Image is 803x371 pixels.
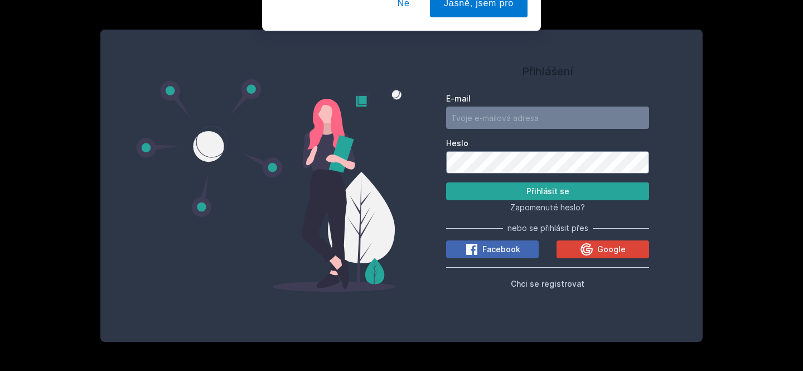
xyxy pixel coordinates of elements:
[511,279,584,288] span: Chci se registrovat
[430,58,528,86] button: Jasně, jsem pro
[510,203,585,212] span: Zapomenuté heslo?
[557,240,649,258] button: Google
[275,13,320,58] img: notification icon
[446,182,649,200] button: Přihlásit se
[482,244,520,255] span: Facebook
[384,58,424,86] button: Ne
[320,13,528,39] div: [PERSON_NAME] dostávat tipy ohledně studia, nových testů, hodnocení učitelů a předmětů?
[446,107,649,129] input: Tvoje e-mailová adresa
[507,223,588,234] span: nebo se přihlásit přes
[597,244,626,255] span: Google
[446,138,649,149] label: Heslo
[446,240,539,258] button: Facebook
[511,277,584,290] button: Chci se registrovat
